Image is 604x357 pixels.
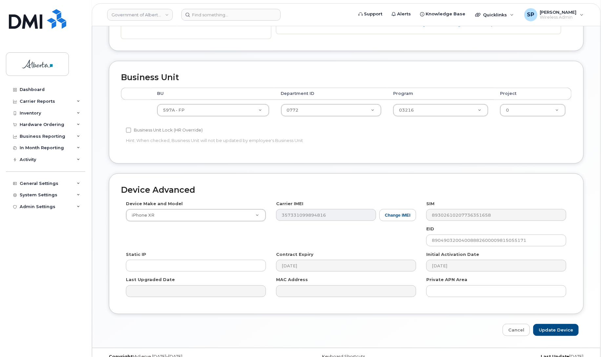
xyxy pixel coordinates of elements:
a: 0 [500,104,565,116]
label: Business Unit Lock (HR Override) [126,126,203,134]
input: Business Unit Lock (HR Override) [126,128,131,133]
span: 597A - FP [163,108,185,113]
label: Contract Expiry [276,251,313,258]
label: Initial Activation Date [426,251,479,258]
input: Find something... [181,9,281,21]
a: Support [354,8,387,21]
span: Support [364,11,382,17]
span: SP [527,11,534,19]
a: Government of Alberta (GOA) [107,9,173,21]
a: 03216 [393,104,488,116]
span: Knowledge Base [426,11,465,17]
label: Static IP [126,251,146,258]
p: Hint: When checked, Business Unit will not be updated by employee's Business Unit [126,137,416,144]
div: Quicklinks [471,8,518,21]
h2: Business Unit [121,73,572,82]
button: Change IMEI [379,209,416,221]
th: Department ID [275,88,388,99]
a: iPhone XR [126,209,266,221]
label: Last Upgraded Date [126,277,175,283]
input: Update Device [533,324,579,336]
th: Project [494,88,572,99]
label: Carrier IMEI [276,201,303,207]
span: Quicklinks [483,12,507,17]
span: [PERSON_NAME] [540,9,577,15]
h2: Device Advanced [121,186,572,195]
label: Private APN Area [426,277,467,283]
span: Wireless Admin [540,15,577,20]
label: Device Make and Model [126,201,183,207]
span: 03216 [399,108,414,113]
label: EID [426,226,434,232]
span: iPhone XR [128,212,154,218]
span: 0772 [287,108,299,113]
a: Knowledge Base [415,8,470,21]
label: SIM [426,201,434,207]
a: Cancel [503,324,530,336]
a: 597A - FP [157,104,269,116]
a: 0772 [281,104,381,116]
span: Alerts [397,11,411,17]
label: MAC Address [276,277,308,283]
th: BU [151,88,275,99]
span: 0 [506,108,509,113]
a: Alerts [387,8,415,21]
div: Susannah Parlee [520,8,588,21]
th: Program [387,88,494,99]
